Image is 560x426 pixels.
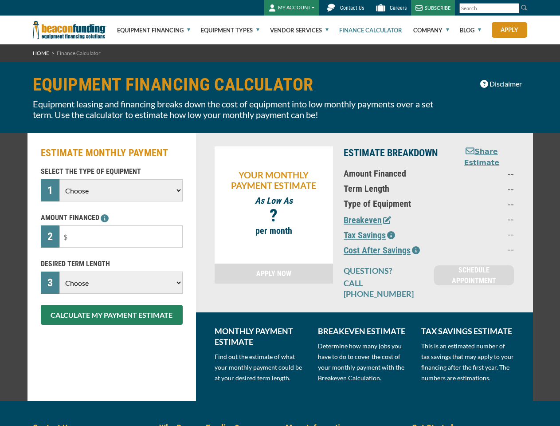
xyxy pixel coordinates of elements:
[490,79,522,89] span: Disclaimer
[41,213,183,223] p: AMOUNT FINANCED
[449,229,514,239] p: --
[510,5,517,12] a: Clear search text
[339,16,402,44] a: Finance Calculator
[421,326,514,336] p: TAX SAVINGS ESTIMATE
[434,265,514,285] a: SCHEDULE APPOINTMENT
[219,170,329,191] p: YOUR MONTHLY PAYMENT ESTIMATE
[344,229,395,242] button: Tax Savings
[41,272,60,294] div: 3
[344,146,439,160] p: ESTIMATE BREAKDOWN
[219,195,329,206] p: As Low As
[344,244,420,257] button: Cost After Savings
[219,225,329,236] p: per month
[459,3,519,13] input: Search
[474,75,528,92] button: Disclaimer
[344,213,391,227] button: Breakeven
[33,99,443,120] p: Equipment leasing and financing breaks down the cost of equipment into low monthly payments over ...
[201,16,259,44] a: Equipment Types
[41,179,60,201] div: 1
[41,305,183,325] button: CALCULATE MY PAYMENT ESTIMATE
[340,5,364,11] span: Contact Us
[421,341,514,383] p: This is an estimated number of tax savings that may apply to your financing after the first year....
[344,198,439,209] p: Type of Equipment
[215,326,307,347] p: MONTHLY PAYMENT ESTIMATE
[59,225,182,248] input: $
[33,16,106,44] img: Beacon Funding Corporation logo
[521,4,528,11] img: Search
[215,351,307,383] p: Find out the estimate of what your monthly payment could be at your desired term length.
[344,278,423,299] p: CALL [PHONE_NUMBER]
[219,210,329,221] p: ?
[449,198,514,209] p: --
[117,16,190,44] a: Equipment Financing
[413,16,449,44] a: Company
[41,259,183,269] p: DESIRED TERM LENGTH
[41,146,183,160] h2: ESTIMATE MONTHLY PAYMENT
[449,244,514,254] p: --
[449,168,514,179] p: --
[270,16,329,44] a: Vendor Services
[344,168,439,179] p: Amount Financed
[318,341,411,383] p: Determine how many jobs you have to do to cover the cost of your monthly payment with the Breakev...
[449,146,514,168] button: Share Estimate
[344,183,439,194] p: Term Length
[449,183,514,194] p: --
[344,265,423,276] p: QUESTIONS?
[492,22,527,38] a: Apply
[449,213,514,224] p: --
[41,166,183,177] p: SELECT THE TYPE OF EQUIPMENT
[33,50,49,56] a: HOME
[57,50,101,56] span: Finance Calculator
[215,264,333,284] a: APPLY NOW
[33,75,443,94] h1: EQUIPMENT FINANCING CALCULATOR
[460,16,481,44] a: Blog
[41,225,60,248] div: 2
[390,5,407,11] span: Careers
[318,326,411,336] p: BREAKEVEN ESTIMATE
